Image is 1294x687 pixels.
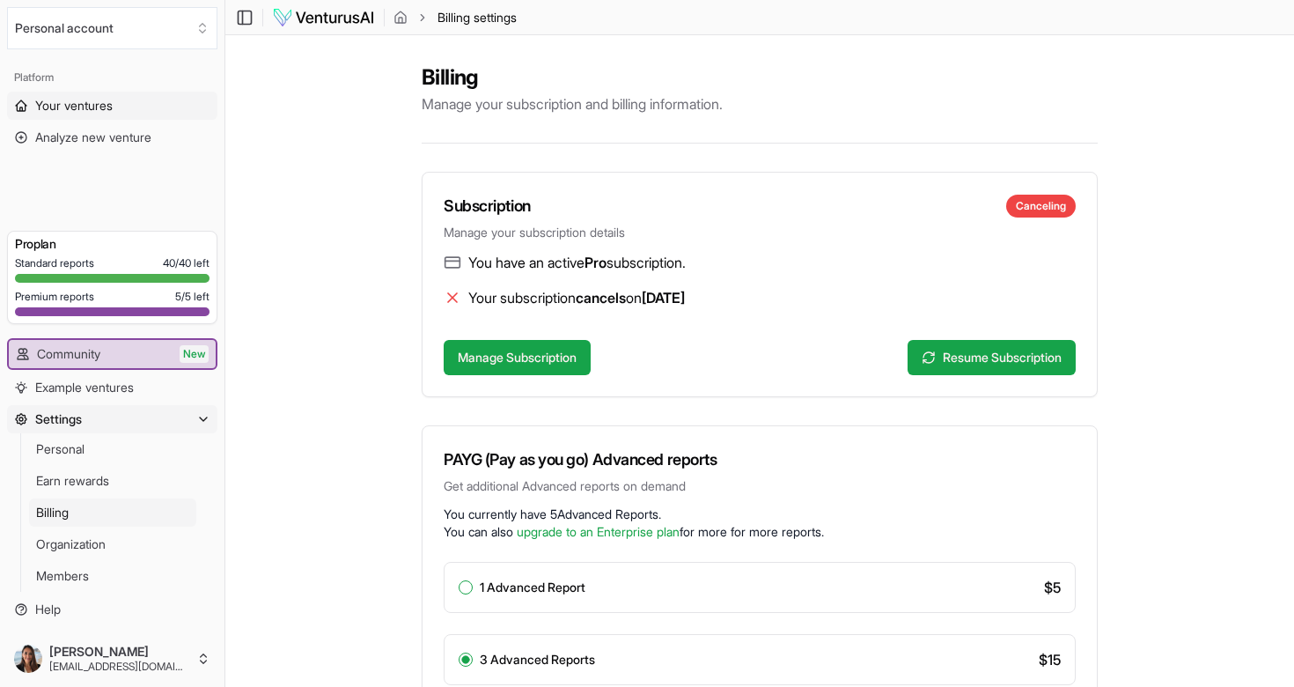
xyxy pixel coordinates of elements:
span: Billing [36,504,69,521]
div: Platform [7,63,217,92]
p: Manage your subscription details [444,224,1076,241]
span: on [626,289,642,307]
span: Community [37,345,100,363]
span: New [180,345,209,363]
a: Members [29,562,196,590]
span: Organization [36,536,106,553]
a: Example ventures [7,373,217,402]
span: 5 / 5 left [175,290,210,304]
a: Your ventures [7,92,217,120]
p: You currently have 5 Advanced Reports . [444,506,1076,523]
span: cancels [576,289,626,307]
span: Example ventures [35,379,134,396]
button: Settings [7,405,217,433]
a: Organization [29,530,196,558]
span: Help [35,601,61,618]
a: CommunityNew [9,340,216,368]
label: 1 Advanced Report [480,581,585,594]
span: 40 / 40 left [163,256,210,270]
span: Members [36,567,89,585]
img: logo [272,7,375,28]
button: Select an organization [7,7,217,49]
a: Personal [29,435,196,463]
h3: PAYG (Pay as you go) Advanced reports [444,447,1076,472]
a: upgrade to an Enterprise plan [517,524,680,539]
span: Your subscription [468,289,576,307]
a: Help [7,595,217,624]
button: Manage Subscription [444,340,591,375]
span: subscription. [607,254,686,271]
span: Analyze new venture [35,129,151,146]
a: Analyze new venture [7,123,217,151]
span: Premium reports [15,290,94,304]
h3: Subscription [444,194,531,218]
div: Canceling [1006,195,1076,218]
span: [PERSON_NAME] [49,644,189,660]
button: [PERSON_NAME][EMAIL_ADDRESS][DOMAIN_NAME] [7,638,217,680]
span: Earn rewards [36,472,109,490]
img: ACg8ocIPwD_SIlLmTdQdhKPk8P24JbmMZY2EEZJhb-rlnBQ_zCSeg5M=s96-c [14,645,42,673]
span: You can also for more for more reports. [444,524,824,539]
span: $ 5 [1044,577,1061,598]
span: [DATE] [642,289,685,307]
a: Billing [29,499,196,527]
nav: breadcrumb [393,9,517,26]
span: Pro [585,254,607,271]
p: Get additional Advanced reports on demand [444,477,1076,495]
span: Settings [35,410,82,428]
a: Earn rewards [29,467,196,495]
button: Resume Subscription [908,340,1076,375]
span: Standard reports [15,256,94,270]
span: Personal [36,440,85,458]
span: [EMAIL_ADDRESS][DOMAIN_NAME] [49,660,189,674]
span: You have an active [468,254,585,271]
span: $ 15 [1039,649,1061,670]
label: 3 Advanced Reports [480,654,595,666]
h2: Billing [422,63,1098,92]
span: Your ventures [35,97,113,114]
p: Manage your subscription and billing information. [422,93,1098,114]
span: Billing settings [437,9,517,26]
h3: Pro plan [15,235,210,253]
